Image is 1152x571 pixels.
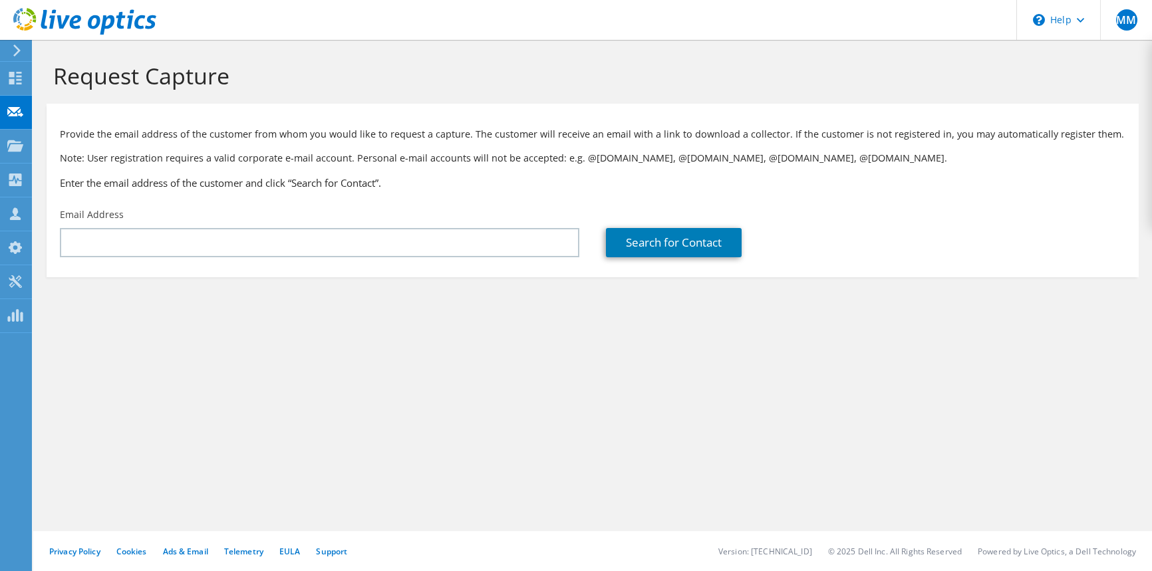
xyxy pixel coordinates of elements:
[60,208,124,221] label: Email Address
[1116,9,1137,31] span: MM
[718,546,812,557] li: Version: [TECHNICAL_ID]
[163,546,208,557] a: Ads & Email
[116,546,147,557] a: Cookies
[49,546,100,557] a: Privacy Policy
[1033,14,1045,26] svg: \n
[60,175,1125,190] h3: Enter the email address of the customer and click “Search for Contact”.
[224,546,263,557] a: Telemetry
[53,62,1125,90] h1: Request Capture
[828,546,962,557] li: © 2025 Dell Inc. All Rights Reserved
[60,127,1125,142] p: Provide the email address of the customer from whom you would like to request a capture. The cust...
[60,151,1125,166] p: Note: User registration requires a valid corporate e-mail account. Personal e-mail accounts will ...
[279,546,300,557] a: EULA
[316,546,347,557] a: Support
[606,228,742,257] a: Search for Contact
[978,546,1136,557] li: Powered by Live Optics, a Dell Technology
